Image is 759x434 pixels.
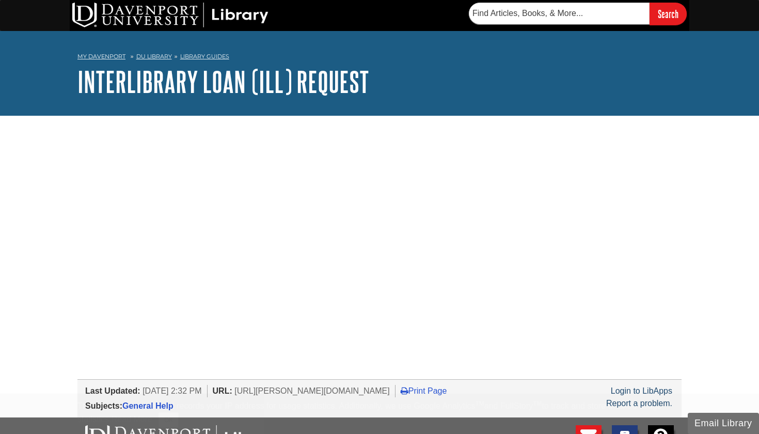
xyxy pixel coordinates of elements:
span: Last Updated: [85,386,140,395]
span: URL: [213,386,232,395]
button: Email Library [688,413,759,434]
sup: TM [475,400,484,407]
input: Search [650,3,687,25]
a: Login to LibApps [611,386,672,395]
button: Close [159,412,179,428]
input: Find Articles, Books, & More... [469,3,650,24]
form: Searches DU Library's articles, books, and more [469,3,687,25]
a: Interlibrary Loan (ILL) Request [77,66,369,98]
a: Library Guides [180,53,229,60]
a: DU Library [136,53,172,60]
iframe: e5097d3710775424eba289f457d9b66a [77,152,527,256]
a: Print Page [401,386,447,395]
img: DU Library [72,3,268,27]
a: My Davenport [77,52,125,61]
i: Print Page [401,386,408,395]
sup: TM [533,400,542,407]
span: [URL][PERSON_NAME][DOMAIN_NAME] [234,386,390,395]
span: [DATE] 2:32 PM [143,386,201,395]
a: Read More [112,415,152,424]
div: This site uses cookies and records your IP address for usage statistics. Additionally, we use Goo... [77,400,682,428]
nav: breadcrumb [77,50,682,66]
